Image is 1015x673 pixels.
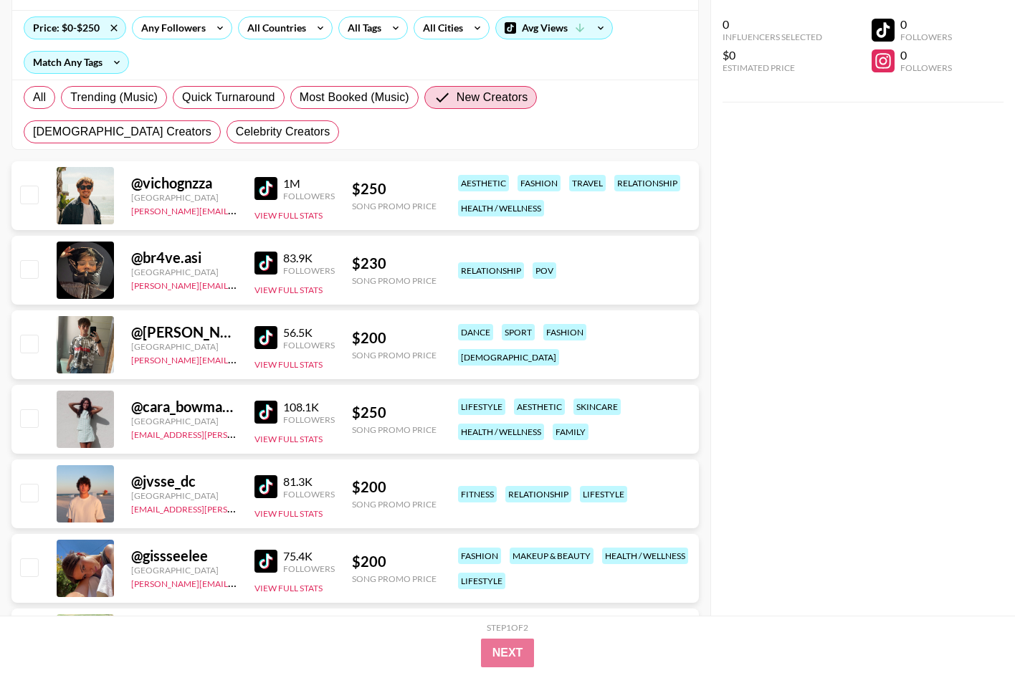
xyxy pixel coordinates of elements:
[900,62,952,73] div: Followers
[352,275,437,286] div: Song Promo Price
[457,89,528,106] span: New Creators
[131,341,237,352] div: [GEOGRAPHIC_DATA]
[254,177,277,200] img: TikTok
[352,180,437,198] div: $ 250
[254,359,323,370] button: View Full Stats
[352,201,437,211] div: Song Promo Price
[131,352,411,366] a: [PERSON_NAME][EMAIL_ADDRESS][PERSON_NAME][DOMAIN_NAME]
[283,489,335,500] div: Followers
[283,191,335,201] div: Followers
[300,89,409,106] span: Most Booked (Music)
[182,89,275,106] span: Quick Turnaround
[283,549,335,563] div: 75.4K
[481,639,535,667] button: Next
[580,486,627,502] div: lifestyle
[458,424,544,440] div: health / wellness
[602,548,688,564] div: health / wellness
[254,326,277,349] img: TikTok
[131,192,237,203] div: [GEOGRAPHIC_DATA]
[133,17,209,39] div: Any Followers
[131,416,237,426] div: [GEOGRAPHIC_DATA]
[458,324,493,340] div: dance
[543,324,586,340] div: fashion
[414,17,466,39] div: All Cities
[131,249,237,267] div: @ br4ve.asi
[458,573,505,589] div: lifestyle
[283,563,335,574] div: Followers
[458,486,497,502] div: fitness
[352,254,437,272] div: $ 230
[352,329,437,347] div: $ 200
[352,424,437,435] div: Song Promo Price
[352,478,437,496] div: $ 200
[131,203,343,216] a: [PERSON_NAME][EMAIL_ADDRESS][DOMAIN_NAME]
[131,323,237,341] div: @ [PERSON_NAME].[PERSON_NAME].161
[900,48,952,62] div: 0
[24,17,125,39] div: Price: $0-$250
[510,548,594,564] div: makeup & beauty
[131,565,237,576] div: [GEOGRAPHIC_DATA]
[131,277,411,291] a: [PERSON_NAME][EMAIL_ADDRESS][PERSON_NAME][DOMAIN_NAME]
[487,622,528,633] div: Step 1 of 2
[33,89,46,106] span: All
[283,265,335,276] div: Followers
[339,17,384,39] div: All Tags
[131,426,343,440] a: [EMAIL_ADDRESS][PERSON_NAME][DOMAIN_NAME]
[723,32,822,42] div: Influencers Selected
[352,573,437,584] div: Song Promo Price
[553,424,588,440] div: family
[569,175,606,191] div: travel
[573,398,621,415] div: skincare
[283,176,335,191] div: 1M
[352,499,437,510] div: Song Promo Price
[502,324,535,340] div: sport
[283,414,335,425] div: Followers
[614,175,680,191] div: relationship
[458,175,509,191] div: aesthetic
[458,548,501,564] div: fashion
[254,434,323,444] button: View Full Stats
[131,576,411,589] a: [PERSON_NAME][EMAIL_ADDRESS][PERSON_NAME][DOMAIN_NAME]
[254,210,323,221] button: View Full Stats
[533,262,556,279] div: pov
[254,508,323,519] button: View Full Stats
[283,325,335,340] div: 56.5K
[70,89,158,106] span: Trending (Music)
[514,398,565,415] div: aesthetic
[283,400,335,414] div: 108.1K
[254,285,323,295] button: View Full Stats
[239,17,309,39] div: All Countries
[496,17,612,39] div: Avg Views
[505,486,571,502] div: relationship
[254,252,277,275] img: TikTok
[458,200,544,216] div: health / wellness
[131,547,237,565] div: @ gissseelee
[33,123,211,140] span: [DEMOGRAPHIC_DATA] Creators
[131,398,237,416] div: @ cara_bowman12
[723,17,822,32] div: 0
[131,501,343,515] a: [EMAIL_ADDRESS][PERSON_NAME][DOMAIN_NAME]
[458,262,524,279] div: relationship
[518,175,561,191] div: fashion
[723,62,822,73] div: Estimated Price
[131,472,237,490] div: @ jvsse_dc
[254,583,323,593] button: View Full Stats
[131,267,237,277] div: [GEOGRAPHIC_DATA]
[131,174,237,192] div: @ vichognzza
[900,32,952,42] div: Followers
[458,349,559,366] div: [DEMOGRAPHIC_DATA]
[352,350,437,361] div: Song Promo Price
[283,340,335,350] div: Followers
[24,52,128,73] div: Match Any Tags
[254,475,277,498] img: TikTok
[254,401,277,424] img: TikTok
[943,601,998,656] iframe: Drift Widget Chat Controller
[254,550,277,573] img: TikTok
[283,474,335,489] div: 81.3K
[458,398,505,415] div: lifestyle
[131,490,237,501] div: [GEOGRAPHIC_DATA]
[352,404,437,421] div: $ 250
[723,48,822,62] div: $0
[352,553,437,571] div: $ 200
[900,17,952,32] div: 0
